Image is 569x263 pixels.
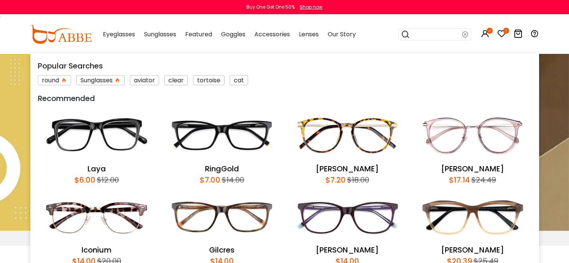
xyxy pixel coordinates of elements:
a: Shop now [296,4,322,10]
div: clear [164,75,188,85]
div: $14.00 [220,174,244,186]
div: Shop now [300,4,322,10]
img: Callie [288,108,406,163]
a: Laya [88,163,106,174]
span: Eyeglasses [103,30,135,39]
div: $7.20 [325,174,346,186]
div: cat [230,75,248,85]
span: Goggles [221,30,245,39]
div: Sunglasses [76,75,125,85]
span: Our Story [328,30,356,39]
a: Gilcres [209,245,235,255]
a: 1 [497,31,506,39]
div: $18.00 [346,174,369,186]
a: [PERSON_NAME] [441,163,504,174]
span: Lenses [299,30,319,39]
a: [PERSON_NAME] [316,245,379,255]
a: RingGold [205,163,239,174]
span: Sunglasses [144,30,176,39]
img: Naomi [414,108,532,163]
img: Hibbard [288,189,406,245]
a: Iconium [82,245,111,255]
div: Recommended [38,93,532,104]
div: $17.14 [449,174,470,186]
div: Popular Searches [38,60,532,71]
div: tortoise [193,75,224,85]
div: $6.00 [74,174,95,186]
img: Iconium [38,189,156,245]
span: Featured [185,30,212,39]
div: Buy One Get One 50% [247,4,295,10]
img: RingGold [163,108,281,163]
i: 1 [503,28,509,34]
a: [PERSON_NAME] [441,245,504,255]
div: round [38,75,71,85]
img: Laya [38,108,156,163]
div: $24.49 [470,174,496,186]
a: [PERSON_NAME] [316,163,379,174]
div: $12.00 [95,174,119,186]
img: abbeglasses.com [30,25,92,44]
span: Accessories [254,30,290,39]
img: Gilcres [163,189,281,245]
img: Sonia [414,189,532,245]
div: aviator [130,75,159,85]
div: $7.00 [200,174,220,186]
